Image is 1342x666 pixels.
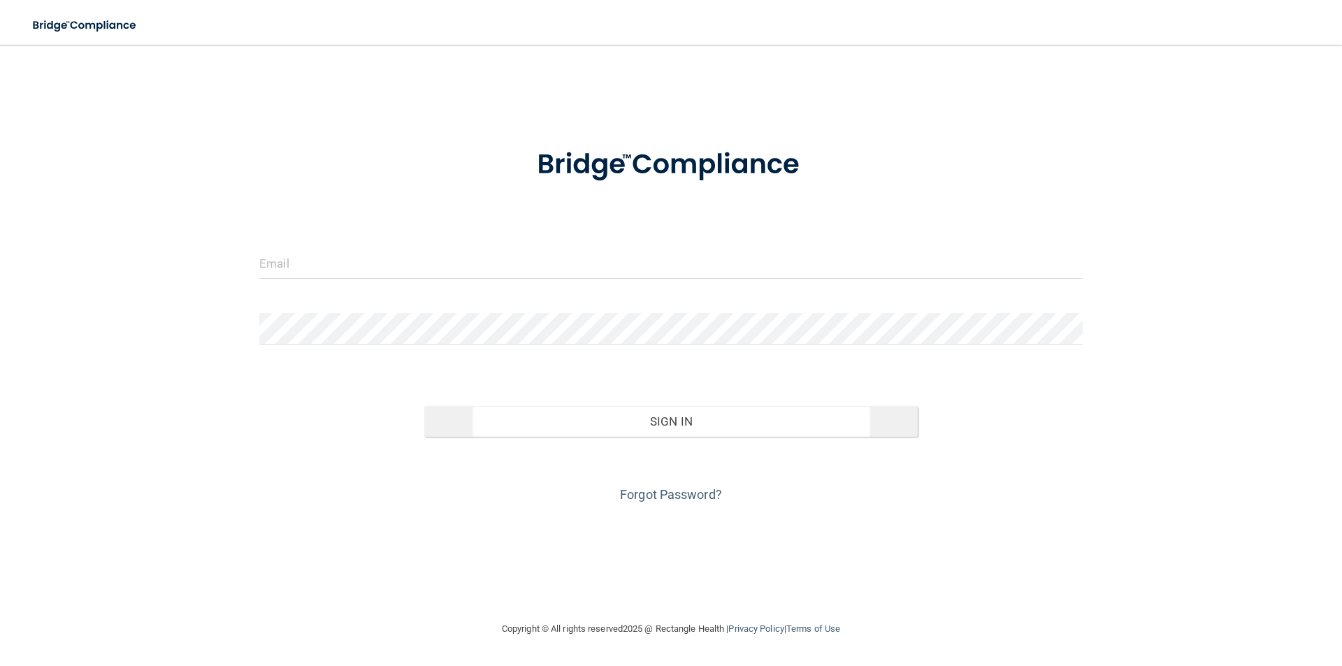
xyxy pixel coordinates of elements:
[620,487,722,502] a: Forgot Password?
[508,129,834,201] img: bridge_compliance_login_screen.278c3ca4.svg
[424,406,918,437] button: Sign In
[259,247,1083,279] input: Email
[416,607,926,651] div: Copyright © All rights reserved 2025 @ Rectangle Health | |
[728,623,784,634] a: Privacy Policy
[786,623,840,634] a: Terms of Use
[21,11,150,40] img: bridge_compliance_login_screen.278c3ca4.svg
